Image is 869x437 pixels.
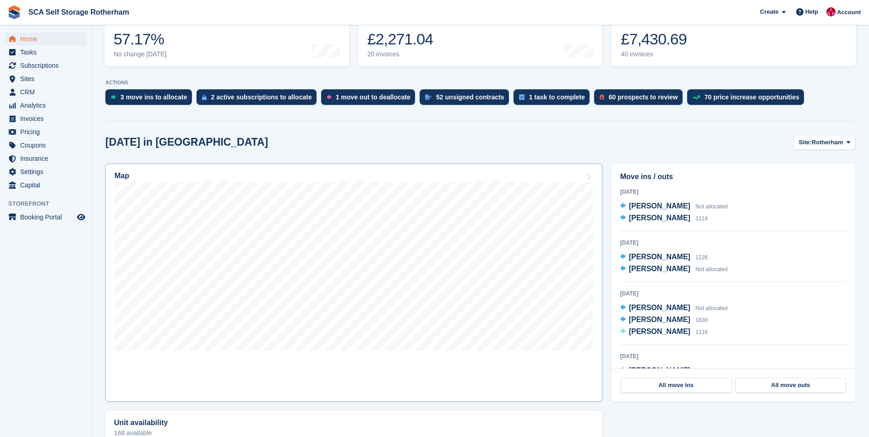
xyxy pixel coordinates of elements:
a: menu [5,72,87,85]
a: menu [5,211,87,224]
span: CRM [20,86,75,98]
div: 1 task to complete [529,93,585,101]
div: [DATE] [620,188,847,196]
a: [PERSON_NAME] 1226 [620,251,708,263]
a: [PERSON_NAME] 1116 [620,326,708,338]
span: Account [837,8,861,17]
a: SCA Self Storage Rotherham [25,5,133,20]
span: Pricing [20,126,75,138]
a: 60 prospects to review [594,89,687,109]
a: menu [5,179,87,191]
span: Sites [20,72,75,85]
p: 168 available [114,430,594,436]
img: stora-icon-8386f47178a22dfd0bd8f6a31ec36ba5ce8667c1dd55bd0f319d3a0aa187defe.svg [7,5,21,19]
a: 1 task to complete [514,89,594,109]
div: £2,271.04 [367,30,436,49]
span: Create [760,7,778,16]
span: Site: [798,138,811,147]
span: Tasks [20,46,75,59]
div: [DATE] [620,290,847,298]
div: [DATE] [620,239,847,247]
span: Coupons [20,139,75,152]
a: [PERSON_NAME] Not allocated [620,201,728,213]
a: menu [5,46,87,59]
img: move_outs_to_deallocate_icon-f764333ba52eb49d3ac5e1228854f67142a1ed5810a6f6cc68b1a99e826820c5.svg [327,94,331,100]
a: menu [5,165,87,178]
span: Booking Portal [20,211,75,224]
a: All move outs [735,378,846,393]
a: 70 price increase opportunities [687,89,809,109]
span: Settings [20,165,75,178]
a: menu [5,59,87,72]
a: [PERSON_NAME] Not allocated [620,302,728,314]
h2: Map [115,172,129,180]
span: Storefront [8,199,91,208]
span: [PERSON_NAME] [629,253,690,261]
p: ACTIONS [105,80,855,86]
span: Home [20,33,75,45]
a: [PERSON_NAME] 1630 [620,314,708,326]
span: Subscriptions [20,59,75,72]
a: [PERSON_NAME] 1114 [620,213,708,224]
a: [PERSON_NAME] Not allocated [620,263,728,275]
h2: Unit availability [114,419,168,427]
span: 1116 [695,329,708,335]
img: prospect-51fa495bee0391a8d652442698ab0144808aea92771e9ea1ae160a38d050c398.svg [600,94,604,100]
div: 60 prospects to review [609,93,678,101]
a: All move ins [621,378,732,393]
div: 1 move out to deallocate [336,93,410,101]
a: menu [5,126,87,138]
span: Rotherham [812,138,843,147]
div: 3 move ins to allocate [120,93,187,101]
div: 2 active subscriptions to allocate [211,93,312,101]
img: move_ins_to_allocate_icon-fdf77a2bb77ea45bf5b3d319d69a93e2d87916cf1d5bf7949dd705db3b84f3ca.svg [111,94,116,100]
a: Month-to-date sales £2,271.04 20 invoices [358,8,603,66]
span: [PERSON_NAME] [629,202,690,210]
span: Invoices [20,112,75,125]
span: 42 [695,368,701,374]
a: menu [5,99,87,112]
div: £7,430.69 [621,30,687,49]
span: 1226 [695,254,708,261]
a: Occupancy 57.17% No change [DATE] [104,8,349,66]
img: price_increase_opportunities-93ffe204e8149a01c8c9dc8f82e8f89637d9d84a8eef4429ea346261dce0b2c0.svg [693,95,700,99]
span: Analytics [20,99,75,112]
div: 57.17% [114,30,167,49]
div: 40 invoices [621,50,687,58]
div: 70 price increase opportunities [705,93,799,101]
a: 3 move ins to allocate [105,89,197,109]
a: 52 unsigned contracts [420,89,514,109]
a: menu [5,139,87,152]
a: Map [105,164,602,402]
div: [DATE] [620,352,847,361]
span: 1114 [695,215,708,222]
a: Awaiting payment £7,430.69 40 invoices [612,8,856,66]
a: Preview store [76,212,87,223]
span: [PERSON_NAME] [629,265,690,273]
span: Help [805,7,818,16]
span: [PERSON_NAME] [629,214,690,222]
a: menu [5,112,87,125]
img: task-75834270c22a3079a89374b754ae025e5fb1db73e45f91037f5363f120a921f8.svg [519,94,525,100]
div: No change [DATE] [114,50,167,58]
a: menu [5,86,87,98]
h2: [DATE] in [GEOGRAPHIC_DATA] [105,136,268,148]
span: 1630 [695,317,708,323]
span: Not allocated [695,266,727,273]
span: Not allocated [695,203,727,210]
div: 52 unsigned contracts [436,93,504,101]
span: Not allocated [695,305,727,311]
span: Capital [20,179,75,191]
span: [PERSON_NAME] [629,304,690,311]
a: menu [5,33,87,45]
a: 2 active subscriptions to allocate [197,89,321,109]
img: Thomas Webb [826,7,836,16]
span: Insurance [20,152,75,165]
span: [PERSON_NAME] [629,316,690,323]
span: [PERSON_NAME] [629,366,690,374]
a: 1 move out to deallocate [321,89,420,109]
h2: Move ins / outs [620,171,847,182]
span: [PERSON_NAME] [629,328,690,335]
img: contract_signature_icon-13c848040528278c33f63329250d36e43548de30e8caae1d1a13099fd9432cc5.svg [425,94,432,100]
a: menu [5,152,87,165]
